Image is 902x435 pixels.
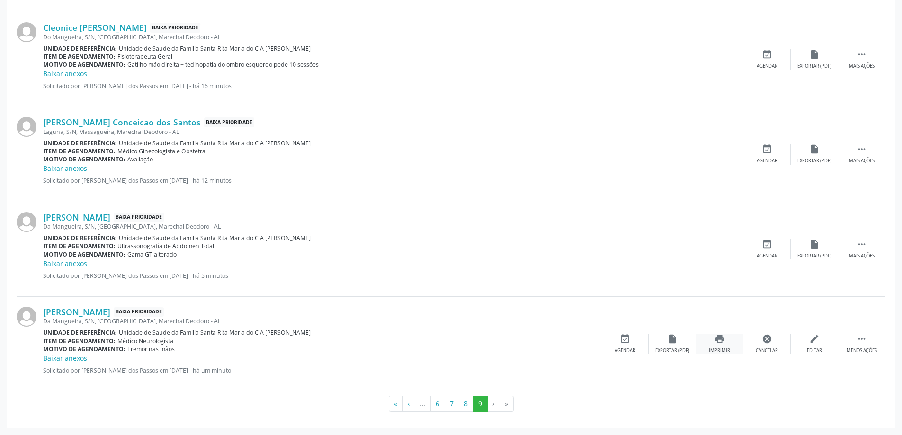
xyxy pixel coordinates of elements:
i: event_available [762,239,772,249]
b: Motivo de agendamento: [43,345,125,353]
b: Motivo de agendamento: [43,61,125,69]
span: Unidade de Saude da Familia Santa Rita Maria do C A [PERSON_NAME] [119,234,311,242]
i:  [857,334,867,344]
div: Exportar (PDF) [655,347,689,354]
div: Agendar [615,347,635,354]
div: Menos ações [847,347,877,354]
div: Mais ações [849,63,875,70]
b: Unidade de referência: [43,44,117,53]
img: img [17,117,36,137]
div: Agendar [757,158,777,164]
div: Cancelar [756,347,778,354]
i: insert_drive_file [809,144,820,154]
button: Go to previous page [402,396,415,412]
span: Médico Ginecologista e Obstetra [117,147,205,155]
span: Médico Neurologista [117,337,173,345]
img: img [17,22,36,42]
button: Go to page 6 [430,396,445,412]
i: insert_drive_file [809,239,820,249]
span: Unidade de Saude da Familia Santa Rita Maria do C A [PERSON_NAME] [119,139,311,147]
a: [PERSON_NAME] Conceicao dos Santos [43,117,201,127]
span: Baixa Prioridade [204,117,254,127]
span: Ultrassonografia de Abdomen Total [117,242,214,250]
div: Mais ações [849,158,875,164]
div: Exportar (PDF) [797,63,831,70]
i: cancel [762,334,772,344]
a: [PERSON_NAME] [43,307,110,317]
span: Baixa Prioridade [150,23,200,33]
i: event_available [762,144,772,154]
div: Laguna, S/N, Massagueira, Marechal Deodoro - AL [43,128,743,136]
div: Agendar [757,253,777,259]
span: Gatilho mão direita + tedinopatia do ombro esquerdo pede 10 sessões [127,61,319,69]
a: Baixar anexos [43,164,87,173]
a: Cleonice [PERSON_NAME] [43,22,147,33]
b: Motivo de agendamento: [43,155,125,163]
span: Gama GT alterado [127,250,177,258]
div: Do Mangueira, S/N, [GEOGRAPHIC_DATA], Marechal Deodoro - AL [43,33,743,41]
a: [PERSON_NAME] [43,212,110,222]
b: Unidade de referência: [43,328,117,337]
span: Avaliação [127,155,153,163]
ul: Pagination [17,396,885,412]
div: Exportar (PDF) [797,253,831,259]
b: Unidade de referência: [43,139,117,147]
div: Exportar (PDF) [797,158,831,164]
div: Mais ações [849,253,875,259]
i:  [857,239,867,249]
p: Solicitado por [PERSON_NAME] dos Passos em [DATE] - há 5 minutos [43,272,743,280]
a: Baixar anexos [43,259,87,268]
div: Agendar [757,63,777,70]
i:  [857,49,867,60]
p: Solicitado por [PERSON_NAME] dos Passos em [DATE] - há 12 minutos [43,177,743,185]
button: Go to page 8 [459,396,473,412]
i: insert_drive_file [809,49,820,60]
i: event_available [762,49,772,60]
div: Da Mangueira, S/N, [GEOGRAPHIC_DATA], Marechal Deodoro - AL [43,222,743,231]
i: event_available [620,334,630,344]
p: Solicitado por [PERSON_NAME] dos Passos em [DATE] - há 16 minutos [43,82,743,90]
a: Baixar anexos [43,69,87,78]
p: Solicitado por [PERSON_NAME] dos Passos em [DATE] - há um minuto [43,366,601,374]
button: Go to page 7 [445,396,459,412]
b: Unidade de referência: [43,234,117,242]
img: img [17,307,36,327]
a: Baixar anexos [43,354,87,363]
span: Baixa Prioridade [114,213,164,222]
span: Unidade de Saude da Familia Santa Rita Maria do C A [PERSON_NAME] [119,328,311,337]
img: img [17,212,36,232]
div: Imprimir [709,347,730,354]
span: Unidade de Saude da Familia Santa Rita Maria do C A [PERSON_NAME] [119,44,311,53]
span: Baixa Prioridade [114,307,164,317]
i:  [857,144,867,154]
span: Fisioterapeuta Geral [117,53,172,61]
div: Da Mangueira, S/N, [GEOGRAPHIC_DATA], Marechal Deodoro - AL [43,317,601,325]
div: Editar [807,347,822,354]
span: Tremor nas mãos [127,345,175,353]
b: Motivo de agendamento: [43,250,125,258]
b: Item de agendamento: [43,337,116,345]
i: print [714,334,725,344]
b: Item de agendamento: [43,242,116,250]
i: edit [809,334,820,344]
b: Item de agendamento: [43,53,116,61]
b: Item de agendamento: [43,147,116,155]
button: Go to first page [389,396,403,412]
i: insert_drive_file [667,334,678,344]
button: Go to page 9 [473,396,488,412]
